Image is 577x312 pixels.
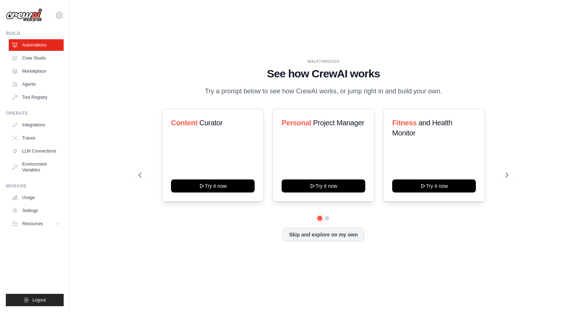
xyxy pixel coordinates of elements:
[392,179,476,193] button: Try it now
[392,119,452,137] span: and Health Monitor
[171,119,198,127] span: Content
[9,119,64,131] a: Integrations
[9,92,64,103] a: Tool Registry
[313,119,364,127] span: Project Manager
[392,119,417,127] span: Fitness
[171,179,255,193] button: Try it now
[6,8,42,22] img: Logo
[139,67,508,80] h1: See how CrewAI works
[282,119,311,127] span: Personal
[9,145,64,157] a: LLM Connections
[139,59,508,64] div: WALKTHROUGH
[199,119,223,127] span: Curator
[22,221,43,227] span: Resources
[9,132,64,144] a: Traces
[283,228,364,242] button: Skip and explore on my own
[6,31,64,36] div: Build
[9,52,64,64] a: Crew Studio
[9,218,64,230] button: Resources
[9,65,64,77] a: Marketplace
[6,183,64,189] div: Manage
[282,179,365,193] button: Try it now
[6,294,64,306] button: Logout
[9,205,64,216] a: Settings
[9,192,64,203] a: Usage
[9,39,64,51] a: Automations
[6,110,64,116] div: Operate
[32,297,46,303] span: Logout
[201,86,446,97] p: Try a prompt below to see how CrewAI works, or jump right in and build your own.
[9,158,64,176] a: Environment Variables
[9,78,64,90] a: Agents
